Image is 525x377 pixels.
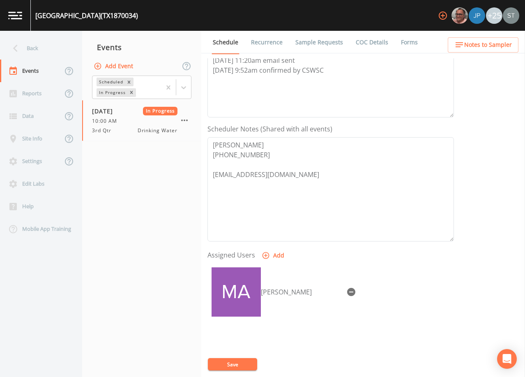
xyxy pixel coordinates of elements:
button: Add [260,248,288,263]
button: Notes to Sampler [448,37,518,53]
div: +25 [486,7,502,24]
a: Forms [400,31,419,54]
textarea: [PERSON_NAME] [PHONE_NUMBER] [EMAIL_ADDRESS][DOMAIN_NAME] [207,137,454,241]
span: Notes to Sampler [464,40,512,50]
div: Mike Franklin [451,7,468,24]
a: [DATE]In Progress10:00 AM3rd QtrDrinking Water [82,100,201,141]
a: Schedule [212,31,239,54]
label: Scheduler Notes (Shared with all events) [207,124,332,134]
img: e2d790fa78825a4bb76dcb6ab311d44c [451,7,468,24]
span: Drinking Water [138,127,177,134]
span: 10:00 AM [92,117,122,125]
div: [PERSON_NAME] [261,287,343,297]
button: Add Event [92,59,136,74]
label: Assigned Users [207,250,255,260]
a: Recurrence [250,31,284,54]
textarea: [DATE]10:25 Email Sent [DATE]12:02 Confirmed Appt via the email [DATE]11:00 Email Sent to CXL app... [207,13,454,117]
div: Open Intercom Messenger [497,349,517,369]
div: Events [82,37,201,57]
img: cb9926319991c592eb2b4c75d39c237f [503,7,519,24]
div: Remove Scheduled [124,78,134,86]
div: In Progress [97,88,127,97]
span: 3rd Qtr [92,127,116,134]
button: Save [208,358,257,370]
a: Sample Requests [294,31,344,54]
div: Scheduled [97,78,124,86]
span: [DATE] [92,107,119,115]
div: Joshua gere Paul [468,7,486,24]
img: 09dd4197df2726fea99d3c4091a5cc97 [212,267,261,317]
img: logo [8,11,22,19]
div: [GEOGRAPHIC_DATA] (TX1870034) [35,11,138,21]
div: Remove In Progress [127,88,136,97]
span: In Progress [143,107,178,115]
a: COC Details [355,31,389,54]
img: 41241ef155101aa6d92a04480b0d0000 [469,7,485,24]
